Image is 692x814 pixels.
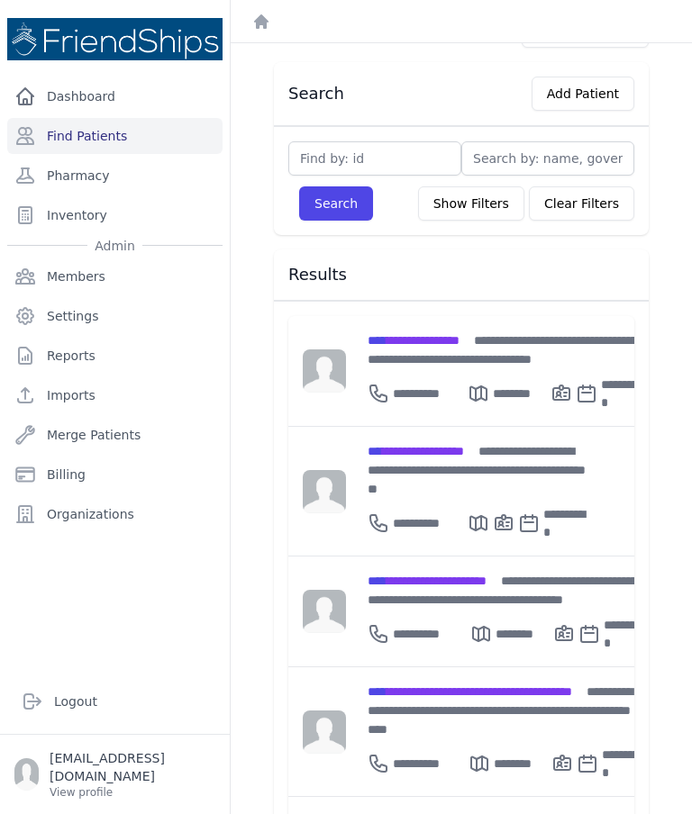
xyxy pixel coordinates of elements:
img: person-242608b1a05df3501eefc295dc1bc67a.jpg [303,470,346,513]
a: [EMAIL_ADDRESS][DOMAIN_NAME] View profile [14,749,215,800]
a: Organizations [7,496,223,532]
p: View profile [50,785,215,800]
a: Find Patients [7,118,223,154]
button: Show Filters [418,186,524,221]
h3: Results [288,264,634,285]
a: Logout [14,683,215,719]
input: Find by: id [288,141,461,176]
a: Merge Patients [7,417,223,453]
img: Medical Missions EMR [7,18,223,60]
a: Pharmacy [7,158,223,194]
h3: Search [288,83,344,104]
button: Clear Filters [529,186,634,221]
a: Inventory [7,197,223,233]
a: Reports [7,338,223,374]
a: Settings [7,298,223,334]
button: Search [299,186,373,221]
img: person-242608b1a05df3501eefc295dc1bc67a.jpg [303,710,346,754]
input: Search by: name, government id or phone [461,141,634,176]
a: Billing [7,457,223,493]
a: Imports [7,377,223,413]
a: Members [7,258,223,294]
button: Add Patient [532,77,634,111]
a: Dashboard [7,78,223,114]
p: [EMAIL_ADDRESS][DOMAIN_NAME] [50,749,215,785]
img: person-242608b1a05df3501eefc295dc1bc67a.jpg [303,349,346,393]
span: Admin [87,237,142,255]
img: person-242608b1a05df3501eefc295dc1bc67a.jpg [303,590,346,633]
